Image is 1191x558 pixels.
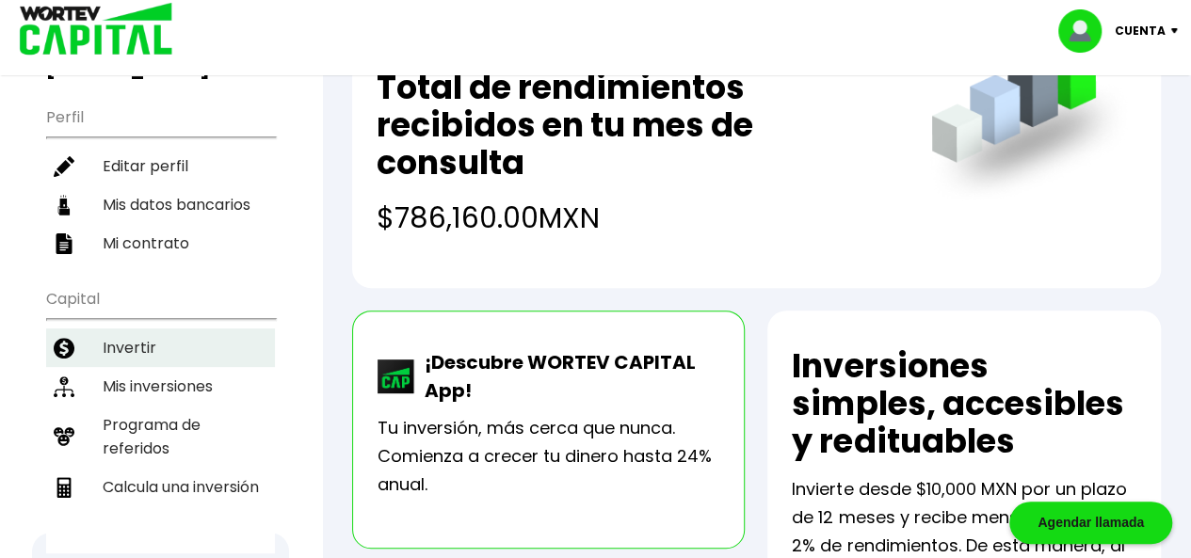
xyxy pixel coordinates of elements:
img: wortev-capital-app-icon [378,359,415,393]
img: editar-icon.952d3147.svg [54,156,74,177]
img: calculadora-icon.17d418c4.svg [54,477,74,498]
p: Cuenta [1115,17,1166,45]
img: icon-down [1166,28,1191,34]
p: ¡Descubre WORTEV CAPITAL App! [415,348,720,405]
img: invertir-icon.b3b967d7.svg [54,338,74,359]
img: contrato-icon.f2db500c.svg [54,233,74,254]
p: Tu inversión, más cerca que nunca. Comienza a crecer tu dinero hasta 24% anual. [378,414,720,499]
ul: Capital [46,278,275,553]
a: Calcula una inversión [46,468,275,506]
a: Invertir [46,328,275,367]
h2: Inversiones simples, accesibles y redituables [792,347,1136,460]
img: profile-image [1058,9,1115,53]
div: Agendar llamada [1009,502,1172,544]
a: Programa de referidos [46,406,275,468]
h4: $786,160.00 MXN [377,197,893,239]
h3: Buen día, [46,34,275,81]
a: Editar perfil [46,147,275,185]
h2: Total de rendimientos recibidos en tu mes de consulta [377,69,893,182]
a: Mis inversiones [46,367,275,406]
img: inversiones-icon.6695dc30.svg [54,376,74,397]
img: recomiendanos-icon.9b8e9327.svg [54,426,74,447]
a: Mis datos bancarios [46,185,275,224]
ul: Perfil [46,96,275,263]
a: Mi contrato [46,224,275,263]
img: datos-icon.10cf9172.svg [54,195,74,215]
